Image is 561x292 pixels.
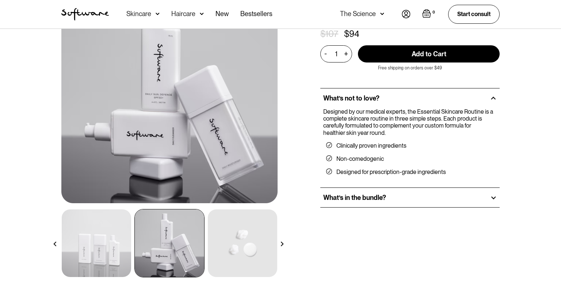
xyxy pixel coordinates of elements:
p: Designed by our medical experts, the Essential Skincare Routine is a complete skincare routine in... [323,108,494,136]
li: Non-comedogenic [326,155,494,163]
div: Haircare [171,10,195,18]
img: Software Logo [61,8,109,20]
div: + [342,50,350,58]
a: Start consult [448,5,500,23]
a: Open empty cart [422,9,436,19]
a: home [61,8,109,20]
div: $ [320,29,325,39]
img: arrow right [280,242,285,246]
img: arrow left [53,242,57,246]
p: Free shipping on orders over $49 [378,65,442,71]
div: 107 [325,29,338,39]
li: Clinically proven ingredients [326,142,494,149]
img: arrow down [380,10,384,18]
img: arrow down [200,10,204,18]
div: - [324,50,329,58]
div: Skincare [126,10,151,18]
h2: What’s in the bundle? [323,194,386,202]
div: The Science [340,10,376,18]
div: 94 [349,29,359,39]
div: 0 [431,9,436,16]
li: Designed for prescription-grade ingredients [326,168,494,176]
img: arrow down [156,10,160,18]
h2: What’s not to love? [323,94,379,102]
input: Add to Cart [358,45,500,62]
div: $ [344,29,349,39]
